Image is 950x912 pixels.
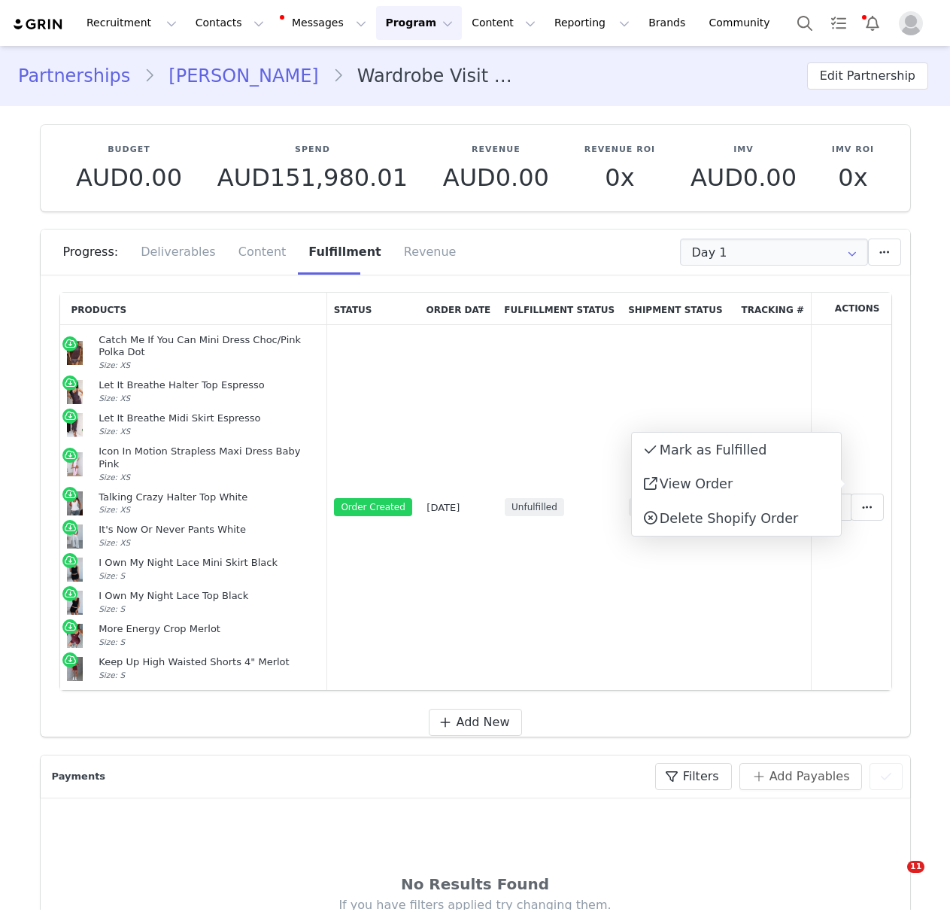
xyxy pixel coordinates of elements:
[832,164,874,191] p: 0x
[217,163,408,192] span: AUD151,980.01
[463,6,545,40] button: Content
[443,163,549,192] span: AUD0.00
[67,591,83,615] img: 26B4E5E0-848E-4302-9DF8-A294334701CBcopy.jpg
[76,144,182,157] p: Budget
[584,164,655,191] p: 0x
[807,62,928,90] button: Edit Partnership
[876,861,912,897] iframe: Intercom live chat
[376,6,462,40] button: Program
[155,62,332,90] a: [PERSON_NAME]
[739,763,862,790] button: Add Payables
[99,637,125,646] span: Size: S
[545,6,639,40] button: Reporting
[48,769,114,784] div: Payments
[99,491,320,504] div: Talking Crazy Halter Top White
[99,360,130,369] span: Size: XS
[99,524,320,537] div: It's Now Or Never Pants White
[99,604,125,613] span: Size: S
[67,452,83,476] img: 1F5726D5-4349-429C-8698-C2684E13EA49.jpg
[334,498,411,516] span: Order Created
[99,557,320,570] div: I Own My Night Lace Mini Skirt Black
[67,413,83,437] img: DF01942F-53EC-4982-8A61-C3A8F944A882copy.jpg
[274,6,375,40] button: Messages
[393,230,457,275] div: Revenue
[660,511,798,526] span: Delete Shopify Order
[907,861,924,873] span: 11
[99,427,130,436] span: Size: XS
[99,379,320,392] div: Let It Breathe Halter Top Espresso
[735,293,811,325] th: Tracking #
[60,293,327,325] th: Products
[63,230,130,275] div: Progress:
[99,473,130,482] span: Size: XS
[99,334,320,360] div: Catch Me If You Can Mini Dress Choc/Pink Polka Dot
[856,6,889,40] button: Notifications
[690,144,797,157] p: IMV
[639,6,699,40] a: Brands
[420,325,498,690] td: [DATE]
[584,144,655,157] p: Revenue ROI
[99,623,320,636] div: More Energy Crop Merlot
[683,768,719,786] span: Filters
[832,144,874,157] p: IMV ROI
[67,624,83,648] img: white-fox-more-energy-crop-merlot-keep-up-high-waisted-shorts-4_-merlot.2.05.25.09.jpg
[67,380,83,404] img: 0DD138D4-A3BD-4B25-8130-AD4CA3A41C8Acopy_d49d43f5-50aa-4cb5-ad48-0fd2a799b700.jpg
[99,670,125,679] span: Size: S
[129,230,227,275] div: Deliverables
[86,873,865,895] div: No Results Found
[735,325,811,690] td: N/A
[899,11,923,35] img: placeholder-profile.jpg
[890,11,938,35] button: Profile
[497,293,621,325] th: Fulfillment Status
[700,6,786,40] a: Community
[457,713,510,731] span: Add New
[420,293,498,325] th: Order Date
[99,590,320,603] div: I Own My Night Lace Top Black
[99,656,320,669] div: Keep Up High Waisted Shorts 4" Merlot
[297,230,392,275] div: Fulfillment
[505,498,564,516] span: Unfulfilled
[99,412,320,425] div: Let It Breathe Midi Skirt Espresso
[788,6,821,40] button: Search
[77,6,186,40] button: Recruitment
[655,763,732,790] button: Filters
[18,62,144,90] a: Partnerships
[67,341,83,365] img: white-fox-catch-me-if-you-can-mini-dress-choc-pink-20.8.25-04.jpg
[660,476,733,491] span: View Order
[443,144,549,157] p: Revenue
[327,293,420,325] th: Status
[99,445,320,471] div: Icon In Motion Strapless Maxi Dress Baby Pink
[67,524,83,549] img: white-fox-it_s-now-or-never-pants-white--12.8.25-03.jpg
[67,491,83,515] img: white-fox-talking-crazy-halter-top-white--12.8.25-02.jpg
[680,239,868,266] input: Select
[660,442,767,458] span: Mark as Fulfilled
[629,498,727,516] span: Awaiting Shipment
[99,571,125,580] span: Size: S
[621,293,734,325] th: Shipment Status
[99,505,130,514] span: Size: XS
[67,558,83,582] img: 2DB56402-072D-442B-A034-960351D1FCE9copy.jpg
[12,17,65,32] img: grin logo
[227,230,298,275] div: Content
[187,6,273,40] button: Contacts
[632,467,841,502] a: View Order
[429,709,523,736] button: Add New
[99,394,130,403] span: Size: XS
[76,163,182,192] span: AUD0.00
[67,657,83,681] img: white-fox-more-energy-crop-merlot-keep-up-high-waisted-shorts-4_-merlot.2.05.25.07.jpg
[690,163,797,192] span: AUD0.00
[811,293,891,325] th: Actions
[217,144,408,157] p: Spend
[822,6,855,40] a: Tasks
[99,538,130,547] span: Size: XS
